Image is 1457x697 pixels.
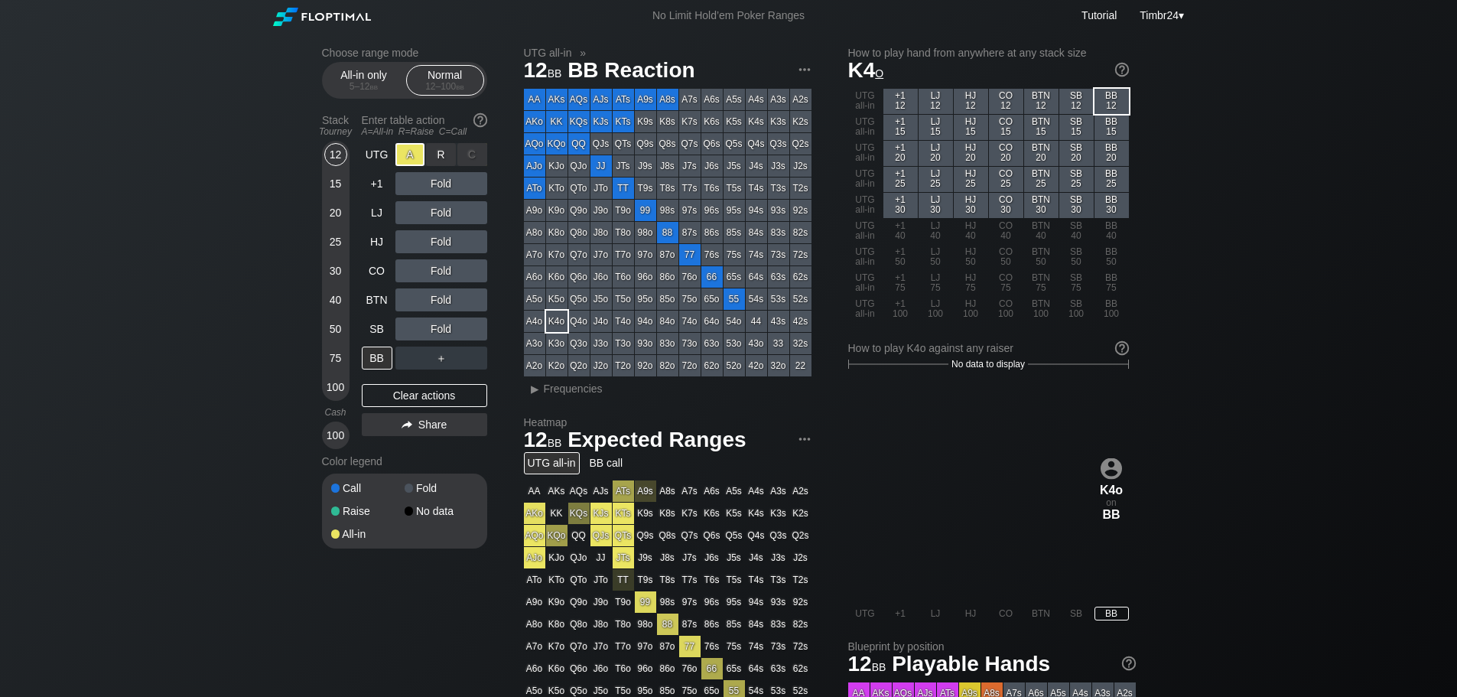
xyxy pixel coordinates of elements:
img: Floptimal logo [273,8,371,26]
div: J9s [635,155,656,177]
div: 64o [701,311,723,332]
div: HJ 40 [954,219,988,244]
div: QTo [568,178,590,199]
div: AKs [546,89,568,110]
div: Call [331,483,405,493]
div: CO 30 [989,193,1023,218]
div: 96s [701,200,723,221]
div: UTG all-in [848,271,883,296]
div: CO 75 [989,271,1023,296]
div: 97o [635,244,656,265]
div: A5o [524,288,545,310]
div: Q7o [568,244,590,265]
div: 66 [701,266,723,288]
div: 98s [657,200,678,221]
div: 88 [657,222,678,243]
div: A4o [524,311,545,332]
div: T3o [613,333,634,354]
div: +1 20 [883,141,918,166]
div: KQo [546,133,568,155]
div: KJs [590,111,612,132]
div: BB 12 [1094,89,1129,114]
div: CO 100 [989,297,1023,322]
div: 12 – 100 [413,81,477,92]
div: SB 75 [1059,271,1094,296]
div: ▾ [1136,7,1185,24]
div: HJ 12 [954,89,988,114]
div: HJ 20 [954,141,988,166]
div: BTN 30 [1024,193,1059,218]
div: J4o [590,311,612,332]
div: 20 [324,201,347,224]
span: bb [548,64,562,80]
div: 96o [635,266,656,288]
div: KQs [568,111,590,132]
div: 54s [746,288,767,310]
div: 99 [635,200,656,221]
div: 86s [701,222,723,243]
div: LJ 50 [919,245,953,270]
div: A8o [524,222,545,243]
div: UTG all-in [848,167,883,192]
div: UTG all-in [848,115,883,140]
div: Raise [331,506,405,516]
div: 5 – 12 [332,81,396,92]
div: A5s [724,89,745,110]
div: BTN 20 [1024,141,1059,166]
div: T8o [613,222,634,243]
div: CO 12 [989,89,1023,114]
h2: Choose range mode [322,47,487,59]
div: AQo [524,133,545,155]
div: 52s [790,288,811,310]
div: 95s [724,200,745,221]
div: K7s [679,111,701,132]
div: K3s [768,111,789,132]
div: T7o [613,244,634,265]
div: T4o [613,311,634,332]
div: T9o [613,200,634,221]
div: BB 20 [1094,141,1129,166]
div: SB 50 [1059,245,1094,270]
div: 53s [768,288,789,310]
div: J5s [724,155,745,177]
div: A [395,143,425,166]
div: BB 15 [1094,115,1129,140]
div: 25 [324,230,347,253]
div: +1 100 [883,297,918,322]
div: +1 50 [883,245,918,270]
div: 100 [324,424,347,447]
div: UTG all-in [848,141,883,166]
div: 94s [746,200,767,221]
div: 85s [724,222,745,243]
div: KK [546,111,568,132]
div: 63o [701,333,723,354]
div: Fold [395,172,487,195]
div: BTN 40 [1024,219,1059,244]
div: T5s [724,178,745,199]
div: SB 25 [1059,167,1094,192]
div: Q2s [790,133,811,155]
div: UTG all-in [848,89,883,114]
div: J2o [590,355,612,376]
div: All-in [331,529,405,539]
div: LJ 15 [919,115,953,140]
div: BTN 15 [1024,115,1059,140]
div: JTo [590,178,612,199]
div: All-in only [329,66,399,95]
div: 87s [679,222,701,243]
div: Tourney [316,126,356,137]
span: bb [370,81,379,92]
div: Fold [395,318,487,340]
div: 72s [790,244,811,265]
div: 75 [324,347,347,370]
div: Q4s [746,133,767,155]
div: LJ 30 [919,193,953,218]
div: CO 15 [989,115,1023,140]
div: K6o [546,266,568,288]
div: LJ 100 [919,297,953,322]
div: 65s [724,266,745,288]
div: LJ [362,201,392,224]
img: help.32db89a4.svg [1120,655,1137,672]
div: 93o [635,333,656,354]
div: Q3s [768,133,789,155]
